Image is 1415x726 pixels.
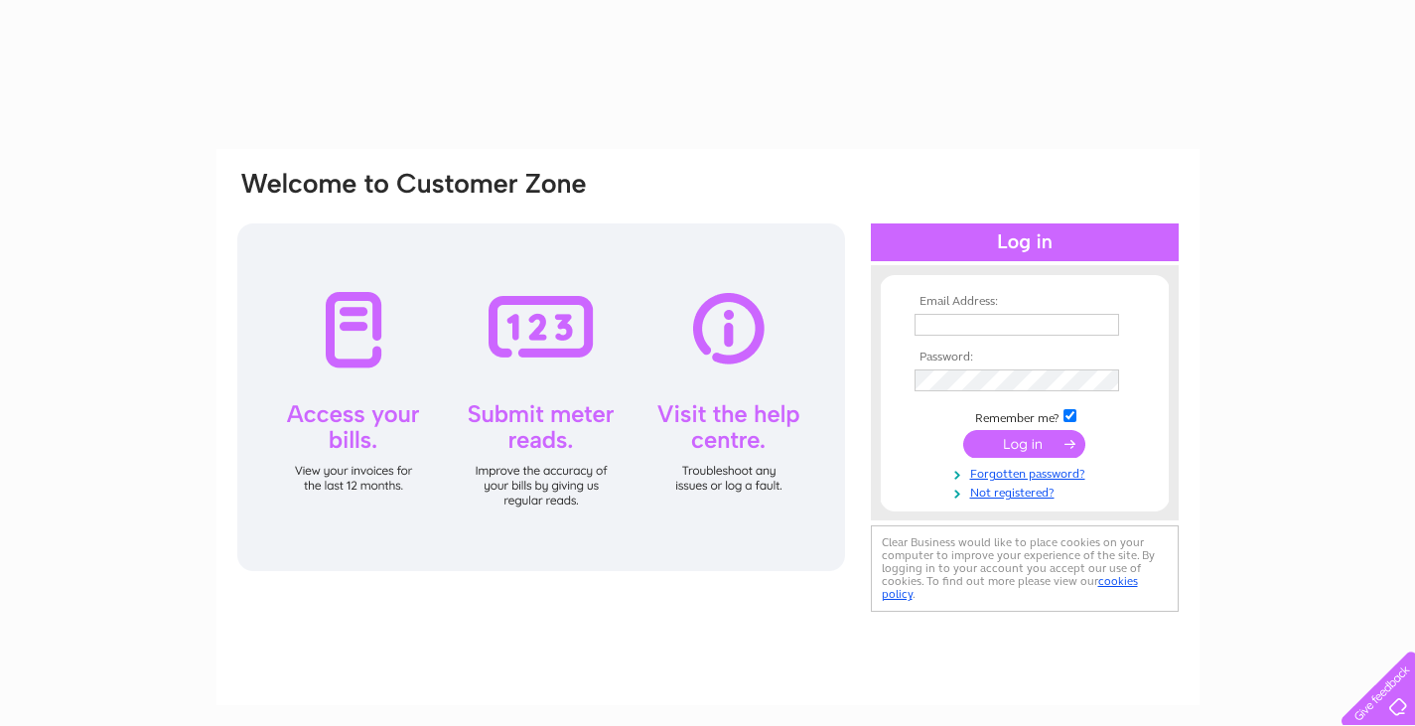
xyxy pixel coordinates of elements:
a: Forgotten password? [915,463,1140,482]
a: Not registered? [915,482,1140,501]
th: Email Address: [910,295,1140,309]
th: Password: [910,351,1140,364]
div: Clear Business would like to place cookies on your computer to improve your experience of the sit... [871,525,1179,612]
a: cookies policy [882,574,1138,601]
td: Remember me? [910,406,1140,426]
input: Submit [963,430,1085,458]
